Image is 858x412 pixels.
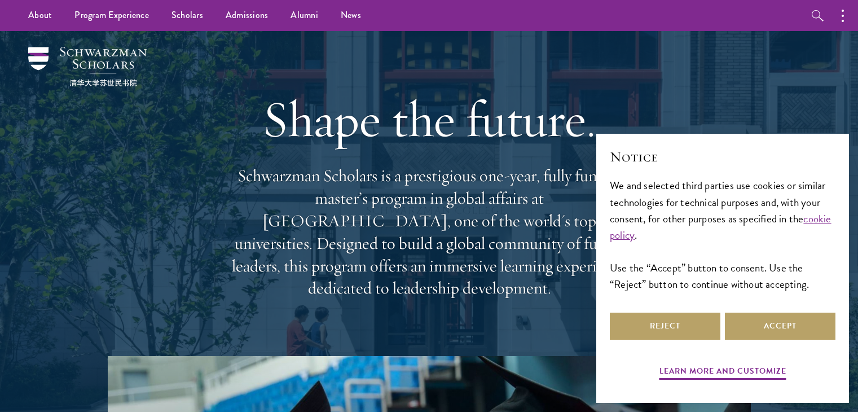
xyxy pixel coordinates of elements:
a: cookie policy [610,211,831,243]
button: Reject [610,313,720,340]
button: Accept [725,313,835,340]
h1: Shape the future. [226,87,632,151]
p: Schwarzman Scholars is a prestigious one-year, fully funded master’s program in global affairs at... [226,165,632,300]
img: Schwarzman Scholars [28,47,147,86]
div: We and selected third parties use cookies or similar technologies for technical purposes and, wit... [610,177,835,292]
button: Learn more and customize [659,364,786,382]
h2: Notice [610,147,835,166]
